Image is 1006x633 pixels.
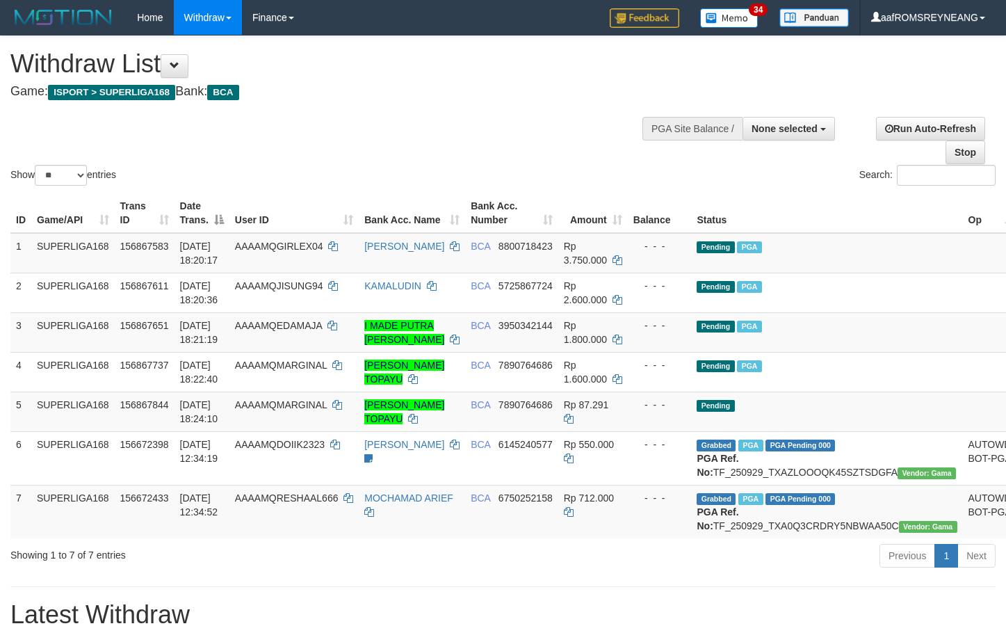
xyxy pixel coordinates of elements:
span: Copy 5725867724 to clipboard [498,280,553,291]
a: Next [957,544,996,568]
h1: Withdraw List [10,50,657,78]
span: Vendor URL: https://trx31.1velocity.biz [899,521,957,533]
span: Marked by aafsoycanthlai [737,281,761,293]
td: 3 [10,312,31,352]
label: Search: [859,165,996,186]
div: - - - [633,279,686,293]
span: Copy 6145240577 to clipboard [498,439,553,450]
span: Vendor URL: https://trx31.1velocity.biz [898,467,956,479]
span: AAAAMQMARGINAL [235,399,327,410]
td: 5 [10,392,31,431]
span: BCA [471,320,490,331]
span: Rp 2.600.000 [564,280,607,305]
th: Status [691,193,962,233]
span: Rp 550.000 [564,439,614,450]
th: ID [10,193,31,233]
span: Rp 1.600.000 [564,360,607,385]
td: TF_250929_TXA0Q3CRDRY5NBWAA50C [691,485,962,538]
span: Pending [697,241,734,253]
span: Marked by aafsoycanthlai [738,493,763,505]
div: - - - [633,358,686,372]
a: I MADE PUTRA [PERSON_NAME] [364,320,444,345]
td: 6 [10,431,31,485]
span: AAAAMQJISUNG94 [235,280,323,291]
span: [DATE] 18:22:40 [180,360,218,385]
span: Grabbed [697,493,736,505]
th: Balance [628,193,692,233]
span: Copy 7890764686 to clipboard [498,360,553,371]
span: Copy 7890764686 to clipboard [498,399,553,410]
span: BCA [207,85,238,100]
div: - - - [633,491,686,505]
th: Trans ID: activate to sort column ascending [115,193,175,233]
th: Date Trans.: activate to sort column descending [175,193,229,233]
th: Bank Acc. Name: activate to sort column ascending [359,193,465,233]
th: Bank Acc. Number: activate to sort column ascending [465,193,558,233]
span: 156867651 [120,320,169,331]
a: [PERSON_NAME] TOPAYU [364,399,444,424]
h1: Latest Withdraw [10,601,996,629]
span: Copy 8800718423 to clipboard [498,241,553,252]
h4: Game: Bank: [10,85,657,99]
div: - - - [633,398,686,412]
a: 1 [934,544,958,568]
td: SUPERLIGA168 [31,233,115,273]
td: SUPERLIGA168 [31,352,115,392]
td: 4 [10,352,31,392]
span: BCA [471,280,490,291]
a: Run Auto-Refresh [876,117,985,141]
span: Marked by aafsoycanthlai [737,321,761,332]
div: - - - [633,438,686,451]
span: [DATE] 18:20:17 [180,241,218,266]
a: [PERSON_NAME] TOPAYU [364,360,444,385]
td: TF_250929_TXAZLOOOQK45SZTSDGFA [691,431,962,485]
img: MOTION_logo.png [10,7,116,28]
span: Rp 3.750.000 [564,241,607,266]
span: 156867611 [120,280,169,291]
span: 156672433 [120,492,169,504]
span: Copy 3950342144 to clipboard [498,320,553,331]
span: 156672398 [120,439,169,450]
td: SUPERLIGA168 [31,485,115,538]
span: 156867583 [120,241,169,252]
span: [DATE] 12:34:19 [180,439,218,464]
b: PGA Ref. No: [697,506,738,531]
span: BCA [471,360,490,371]
td: 2 [10,273,31,312]
span: [DATE] 18:20:36 [180,280,218,305]
span: PGA Pending [765,493,835,505]
td: 7 [10,485,31,538]
td: SUPERLIGA168 [31,312,115,352]
span: Pending [697,360,734,372]
th: User ID: activate to sort column ascending [229,193,359,233]
span: Pending [697,281,734,293]
button: None selected [743,117,835,141]
td: SUPERLIGA168 [31,273,115,312]
div: PGA Site Balance / [642,117,743,141]
span: [DATE] 18:21:19 [180,320,218,345]
a: [PERSON_NAME] [364,241,444,252]
span: 156867737 [120,360,169,371]
img: Button%20Memo.svg [700,8,758,28]
span: None selected [752,123,818,134]
td: 1 [10,233,31,273]
div: - - - [633,319,686,332]
span: [DATE] 12:34:52 [180,492,218,518]
div: Showing 1 to 7 of 7 entries [10,543,409,562]
span: Pending [697,321,734,332]
a: [PERSON_NAME] [364,439,444,450]
span: BCA [471,241,490,252]
span: AAAAMQGIRLEX04 [235,241,323,252]
a: MOCHAMAD ARIEF [364,492,453,504]
span: Marked by aafsoycanthlai [738,440,763,451]
span: Rp 87.291 [564,399,609,410]
td: SUPERLIGA168 [31,392,115,431]
input: Search: [897,165,996,186]
span: AAAAMQRESHAAL666 [235,492,339,504]
b: PGA Ref. No: [697,453,738,478]
a: Previous [879,544,935,568]
span: AAAAMQDOIIK2323 [235,439,325,450]
span: Rp 1.800.000 [564,320,607,345]
span: ISPORT > SUPERLIGA168 [48,85,175,100]
span: BCA [471,439,490,450]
